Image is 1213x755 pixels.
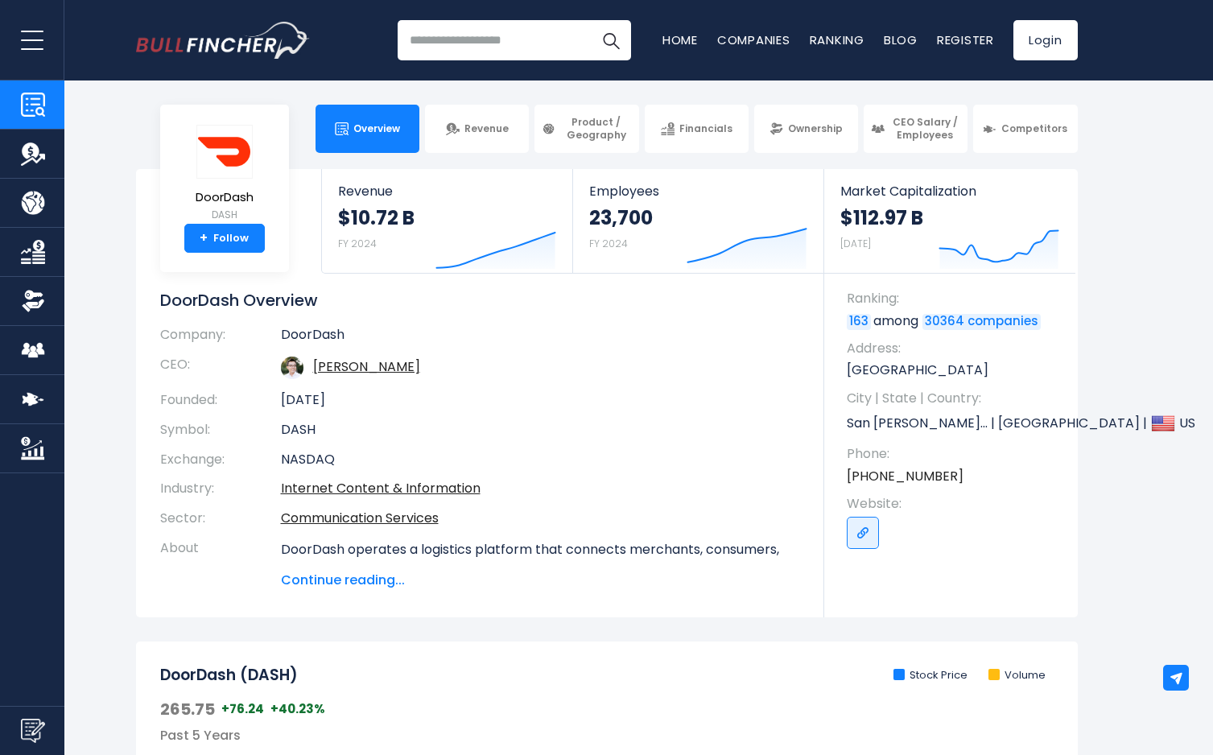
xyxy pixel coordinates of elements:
[847,517,879,549] a: Go to link
[160,534,281,590] th: About
[840,184,1059,199] span: Market Capitalization
[589,184,807,199] span: Employees
[184,224,265,253] a: +Follow
[645,105,749,153] a: Financials
[840,237,871,250] small: [DATE]
[160,350,281,386] th: CEO:
[788,122,843,135] span: Ownership
[281,357,303,379] img: tony-xu.jpg
[847,314,871,330] a: 163
[338,237,377,250] small: FY 2024
[573,169,823,273] a: Employees 23,700 FY 2024
[1013,20,1078,60] a: Login
[136,22,310,59] img: Bullfincher logo
[893,669,968,683] li: Stock Price
[281,509,439,527] a: Communication Services
[464,122,509,135] span: Revenue
[864,105,968,153] a: CEO Salary / Employees
[160,445,281,475] th: Exchange:
[270,701,325,717] span: +40.23%
[313,357,420,376] a: ceo
[281,479,481,497] a: Internet Content & Information
[160,290,800,311] h1: DoorDash Overview
[847,340,1062,357] span: Address:
[662,31,698,48] a: Home
[534,105,638,153] a: Product / Geography
[425,105,529,153] a: Revenue
[717,31,790,48] a: Companies
[589,237,628,250] small: FY 2024
[160,666,298,686] h2: DoorDash (DASH)
[560,116,631,141] span: Product / Geography
[937,31,994,48] a: Register
[988,669,1046,683] li: Volume
[281,327,800,350] td: DoorDash
[847,445,1062,463] span: Phone:
[884,31,918,48] a: Blog
[847,495,1062,513] span: Website:
[1001,122,1067,135] span: Competitors
[922,314,1041,330] a: 30364 companies
[281,445,800,475] td: NASDAQ
[847,312,1062,330] p: among
[322,169,572,273] a: Revenue $10.72 B FY 2024
[840,205,923,230] strong: $112.97 B
[196,191,254,204] span: DoorDash
[160,415,281,445] th: Symbol:
[824,169,1075,273] a: Market Capitalization $112.97 B [DATE]
[810,31,864,48] a: Ranking
[589,205,653,230] strong: 23,700
[160,726,241,745] span: Past 5 Years
[160,504,281,534] th: Sector:
[754,105,858,153] a: Ownership
[200,231,208,245] strong: +
[338,184,556,199] span: Revenue
[221,701,264,717] span: +76.24
[679,122,732,135] span: Financials
[160,327,281,350] th: Company:
[973,105,1077,153] a: Competitors
[281,571,800,590] span: Continue reading...
[889,116,960,141] span: CEO Salary / Employees
[338,205,415,230] strong: $10.72 B
[21,289,45,313] img: Ownership
[847,390,1062,407] span: City | State | Country:
[195,124,254,225] a: DoorDash DASH
[136,22,309,59] a: Go to homepage
[353,122,400,135] span: Overview
[847,411,1062,435] p: San [PERSON_NAME]... | [GEOGRAPHIC_DATA] | US
[847,468,963,485] a: [PHONE_NUMBER]
[316,105,419,153] a: Overview
[281,386,800,415] td: [DATE]
[160,699,215,720] span: 265.75
[281,415,800,445] td: DASH
[847,361,1062,379] p: [GEOGRAPHIC_DATA]
[196,208,254,222] small: DASH
[160,474,281,504] th: Industry:
[591,20,631,60] button: Search
[160,386,281,415] th: Founded:
[847,290,1062,307] span: Ranking:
